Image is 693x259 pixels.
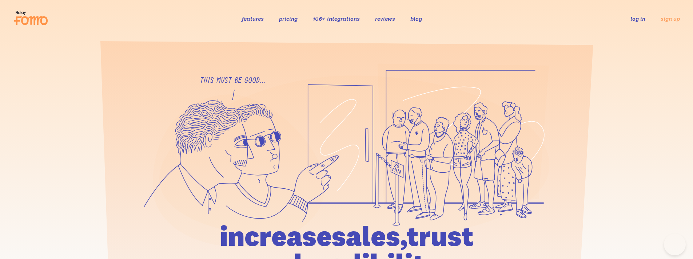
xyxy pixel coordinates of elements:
a: reviews [375,15,395,22]
a: blog [410,15,422,22]
a: pricing [279,15,298,22]
a: log in [630,15,645,22]
a: features [242,15,264,22]
iframe: Help Scout Beacon - Open [664,234,686,255]
a: 106+ integrations [313,15,360,22]
a: sign up [661,15,680,23]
